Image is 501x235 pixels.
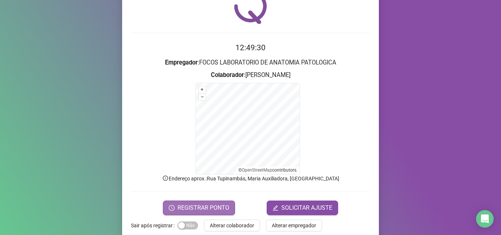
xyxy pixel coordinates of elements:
a: OpenStreetMap [242,168,272,173]
span: Alterar colaborador [210,221,254,230]
button: editSOLICITAR AJUSTE [267,201,338,215]
button: – [199,93,206,100]
strong: Colaborador [211,71,244,78]
time: 12:49:30 [235,43,266,52]
span: clock-circle [169,205,175,211]
span: SOLICITAR AJUSTE [281,203,332,212]
p: Endereço aprox. : Rua Tupinambás, Maria Auxiliadora, [GEOGRAPHIC_DATA] [131,175,370,183]
strong: Empregador [165,59,198,66]
span: Alterar empregador [272,221,316,230]
span: REGISTRAR PONTO [178,203,229,212]
span: info-circle [162,175,169,181]
li: © contributors. [238,168,297,173]
h3: : [PERSON_NAME] [131,70,370,80]
h3: : FOCOS LABORATORIO DE ANATOMIA PATOLOGICA [131,58,370,67]
button: Alterar empregador [266,220,322,231]
span: edit [273,205,278,211]
label: Sair após registrar [131,220,178,231]
button: + [199,86,206,93]
div: Open Intercom Messenger [476,210,494,228]
button: REGISTRAR PONTO [163,201,235,215]
button: Alterar colaborador [204,220,260,231]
